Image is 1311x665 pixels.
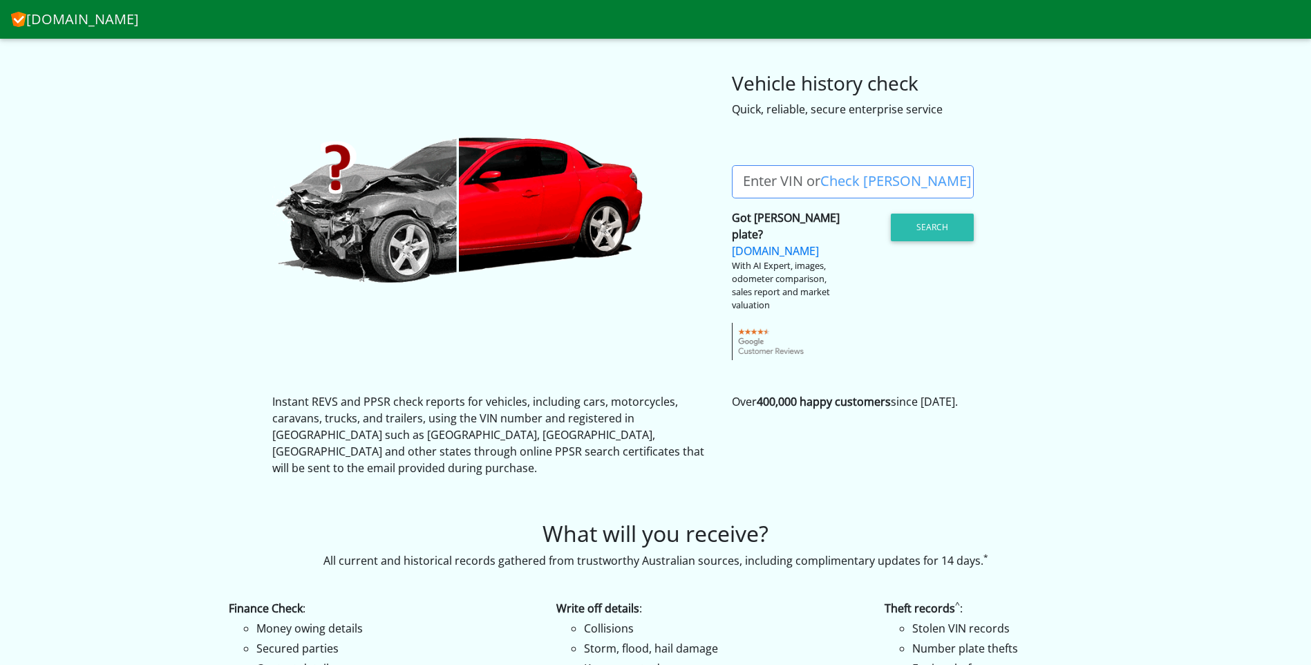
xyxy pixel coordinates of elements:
[272,393,711,476] p: Instant REVS and PPSR check reports for vehicles, including cars, motorcycles, caravans, trucks, ...
[757,394,891,409] strong: 400,000 happy customers
[10,552,1301,569] p: All current and historical records gathered from trustworthy Australian sources, including compli...
[556,601,639,616] strong: Write off details
[256,620,536,637] li: Money owing details
[256,640,536,657] li: Secured parties
[732,101,1039,118] div: Quick, reliable, secure enterprise service
[584,640,863,657] li: Storm, flood, hail damage
[10,521,1301,547] h2: What will you receive?
[732,72,1039,95] h3: Vehicle history check
[229,601,303,616] strong: Finance Check
[912,640,1191,657] li: Number plate thefts
[732,323,811,360] img: gcr-badge-transparent.png.pagespeed.ce.05XcFOhvEz.png
[732,165,983,198] label: Enter VIN or
[891,214,974,241] button: Search
[732,210,840,242] strong: Got [PERSON_NAME] plate?
[955,599,960,611] sup: ^
[11,9,26,27] img: CheckVIN.com.au logo
[912,620,1191,637] li: Stolen VIN records
[272,134,645,285] img: CheckVIN
[732,259,842,312] div: With AI Expert, images, odometer comparison, sales report and market valuation
[584,620,863,637] li: Collisions
[885,601,955,616] strong: Theft records
[820,171,972,190] a: Check [PERSON_NAME]
[11,6,139,33] a: [DOMAIN_NAME]
[732,243,819,259] a: [DOMAIN_NAME]
[732,393,1039,410] p: Over since [DATE].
